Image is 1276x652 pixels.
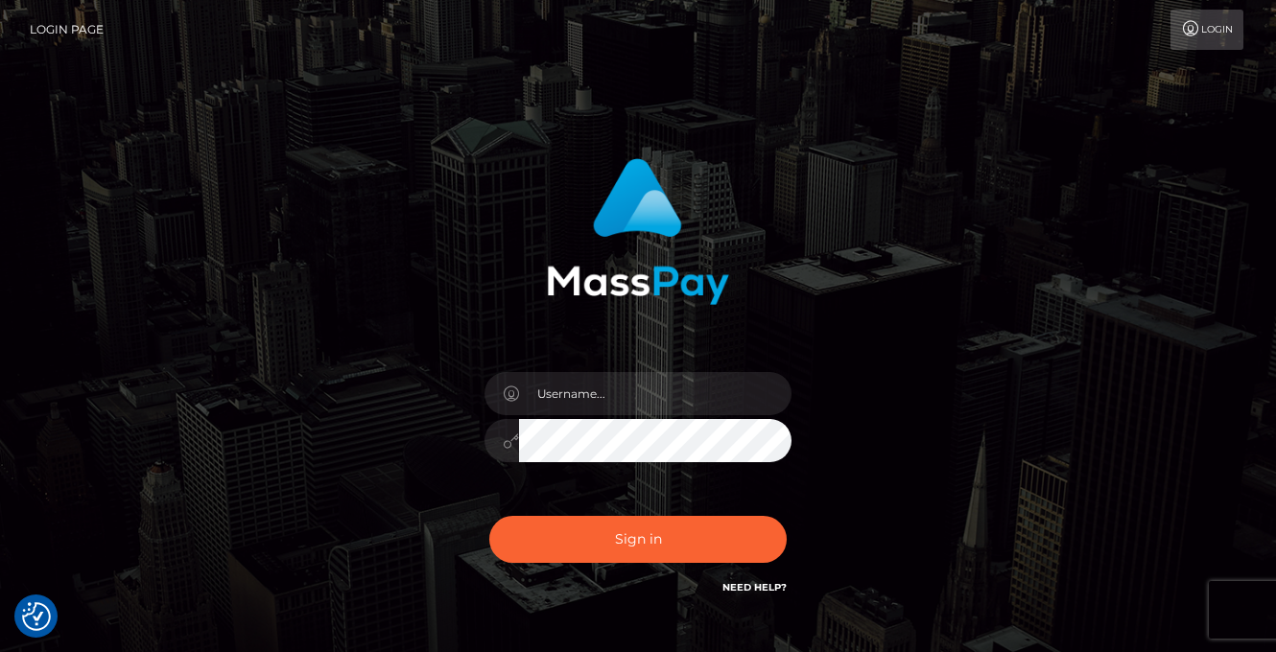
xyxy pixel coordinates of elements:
[30,10,104,50] a: Login Page
[519,372,792,415] input: Username...
[1170,10,1243,50] a: Login
[722,581,787,594] a: Need Help?
[22,602,51,631] button: Consent Preferences
[547,158,729,305] img: MassPay Login
[489,516,787,563] button: Sign in
[22,602,51,631] img: Revisit consent button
